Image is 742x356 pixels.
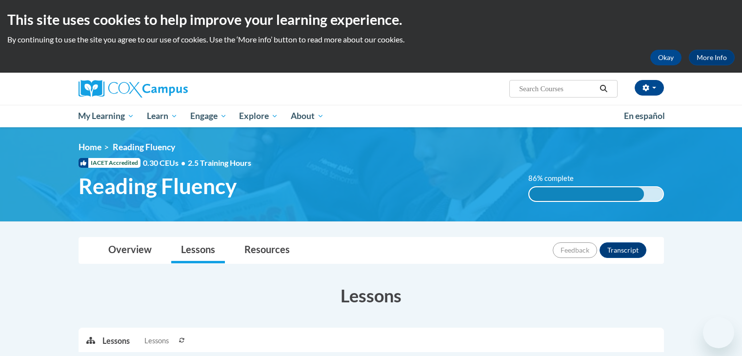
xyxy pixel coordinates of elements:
[689,50,735,65] a: More Info
[618,106,671,126] a: En español
[102,336,130,346] p: Lessons
[703,317,734,348] iframe: Button to launch messaging window
[188,158,251,167] span: 2.5 Training Hours
[64,105,679,127] div: Main menu
[79,283,664,308] h3: Lessons
[79,80,188,98] img: Cox Campus
[190,110,227,122] span: Engage
[600,242,646,258] button: Transcript
[7,34,735,45] p: By continuing to use the site you agree to our use of cookies. Use the ‘More info’ button to read...
[140,105,184,127] a: Learn
[553,242,597,258] button: Feedback
[79,80,264,98] a: Cox Campus
[147,110,178,122] span: Learn
[79,173,237,199] span: Reading Fluency
[7,10,735,29] h2: This site uses cookies to help improve your learning experience.
[184,105,233,127] a: Engage
[72,105,141,127] a: My Learning
[624,111,665,121] span: En español
[113,142,175,152] span: Reading Fluency
[78,110,134,122] span: My Learning
[635,80,664,96] button: Account Settings
[518,83,596,95] input: Search Courses
[79,158,140,168] span: IACET Accredited
[284,105,330,127] a: About
[171,237,225,263] a: Lessons
[596,83,611,95] button: Search
[239,110,278,122] span: Explore
[528,173,584,184] label: 86% complete
[144,336,169,346] span: Lessons
[79,142,101,152] a: Home
[291,110,324,122] span: About
[235,237,300,263] a: Resources
[233,105,284,127] a: Explore
[529,187,644,201] div: 86% complete
[143,158,188,168] span: 0.30 CEUs
[181,158,185,167] span: •
[99,237,161,263] a: Overview
[650,50,682,65] button: Okay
